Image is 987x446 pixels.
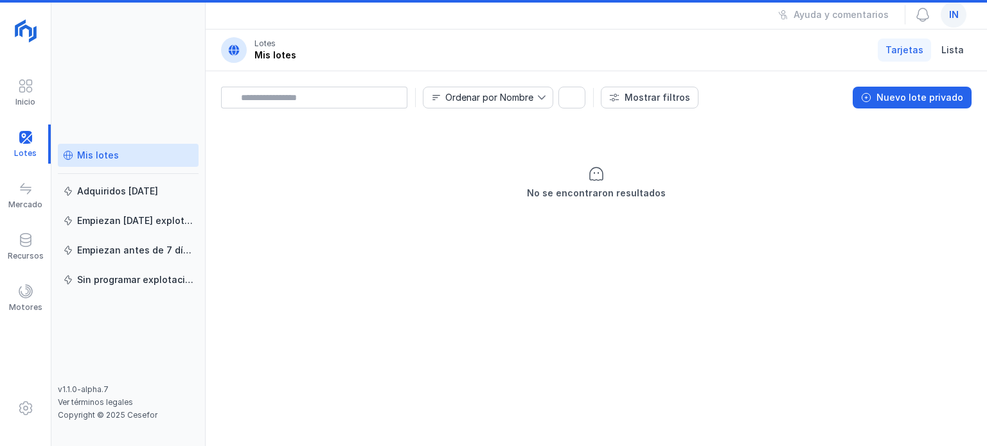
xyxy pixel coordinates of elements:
[58,268,199,291] a: Sin programar explotación
[934,39,972,62] a: Lista
[77,149,119,162] div: Mis lotes
[885,44,923,56] span: Tarjetas
[58,397,133,407] a: Ver términos legales
[625,91,690,104] div: Mostrar filtros
[58,180,199,203] a: Adquiridos [DATE]
[876,91,963,104] div: Nuevo lote privado
[58,209,199,232] a: Empiezan [DATE] explotación
[941,44,964,56] span: Lista
[949,8,959,21] span: in
[8,251,44,261] div: Recursos
[10,15,42,47] img: logoRight.svg
[254,49,296,62] div: Mis lotes
[58,410,199,420] div: Copyright © 2025 Cesefor
[77,185,158,198] div: Adquiridos [DATE]
[15,97,35,107] div: Inicio
[445,93,533,102] div: Ordenar por Nombre
[77,244,193,257] div: Empiezan antes de 7 días
[527,187,666,200] div: No se encontraron resultados
[9,302,42,313] div: Motores
[58,384,199,395] div: v1.1.0-alpha.7
[77,214,193,227] div: Empiezan [DATE] explotación
[853,87,972,108] button: Nuevo lote privado
[254,39,276,49] div: Lotes
[8,200,42,210] div: Mercado
[77,273,193,286] div: Sin programar explotación
[58,144,199,167] a: Mis lotes
[423,87,537,108] span: Nombre
[770,4,897,26] button: Ayuda y comentarios
[794,8,889,21] div: Ayuda y comentarios
[601,87,698,108] button: Mostrar filtros
[58,239,199,262] a: Empiezan antes de 7 días
[878,39,931,62] a: Tarjetas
